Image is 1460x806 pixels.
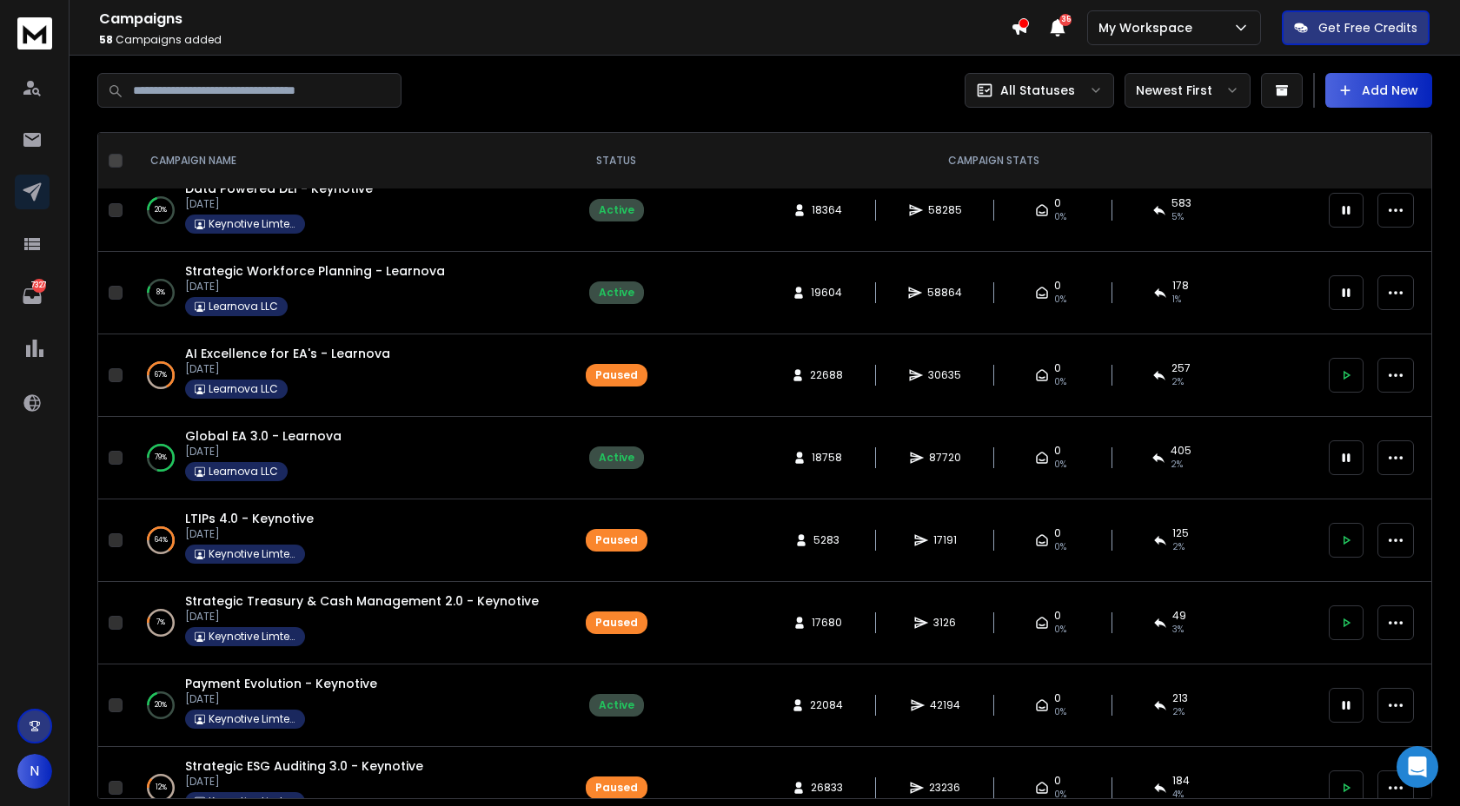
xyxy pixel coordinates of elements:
span: 5 % [1171,210,1184,224]
p: Learnova LLC [209,300,278,314]
th: STATUS [564,133,668,189]
span: 0% [1054,458,1066,472]
div: Paused [595,533,638,547]
span: 0% [1054,293,1066,307]
span: 1 % [1172,293,1181,307]
span: 3 % [1172,623,1184,637]
span: 0 [1054,196,1061,210]
div: Active [599,203,634,217]
p: My Workspace [1098,19,1199,36]
a: Strategic Workforce Planning - Learnova [185,262,445,280]
span: 30635 [928,368,961,382]
span: 17191 [933,533,957,547]
div: Open Intercom Messenger [1397,746,1438,788]
span: 26833 [811,781,843,795]
span: 125 [1172,526,1189,540]
span: 0% [1054,540,1066,554]
p: Keynotive Limted [209,712,295,726]
p: 7327 [32,279,46,293]
p: [DATE] [185,610,539,624]
p: Keynotive Limted [209,547,295,561]
div: Paused [595,368,638,382]
span: 178 [1172,279,1189,293]
span: 49 [1172,609,1186,623]
span: Global EA 3.0 - Learnova [185,427,342,445]
div: Paused [595,781,638,795]
span: 405 [1171,444,1191,458]
button: N [17,754,52,789]
p: Keynotive Limted [209,630,295,644]
span: 583 [1171,196,1191,210]
span: 0 [1054,691,1061,705]
span: 0 [1054,444,1061,458]
span: 18758 [812,451,842,465]
span: 2 % [1171,458,1183,472]
div: Active [599,286,634,300]
p: [DATE] [185,527,314,541]
p: [DATE] [185,775,423,789]
span: 0% [1054,788,1066,802]
p: Keynotive Limted [209,217,295,231]
span: 17680 [812,616,842,630]
span: 0 [1054,774,1061,788]
span: 22084 [810,698,843,712]
button: Newest First [1125,73,1251,108]
span: 58864 [927,286,962,300]
button: Add New [1325,73,1432,108]
td: 79%Global EA 3.0 - Learnova[DATE]Learnova LLC [129,417,564,499]
a: AI Excellence for EA's - Learnova [185,345,390,362]
span: 22688 [810,368,843,382]
img: logo [17,17,52,50]
div: Active [599,451,634,465]
td: 67%AI Excellence for EA's - Learnova[DATE]Learnova LLC [129,334,564,417]
a: Strategic Treasury & Cash Management 2.0 - Keynotive [185,592,539,610]
p: Learnova LLC [209,465,278,479]
p: 79 % [155,449,167,466]
h1: Campaigns [99,9,1011,30]
span: 18364 [812,203,842,217]
span: 0% [1054,623,1066,637]
td: 20%Data Powered DEI - Keynotive[DATE]Keynotive Limted [129,169,564,252]
span: 257 [1171,361,1191,375]
span: 0 [1054,526,1061,540]
td: 20%Payment Evolution - Keynotive[DATE]Keynotive Limted [129,664,564,747]
th: CAMPAIGN NAME [129,133,564,189]
a: Strategic ESG Auditing 3.0 - Keynotive [185,757,423,775]
p: Get Free Credits [1318,19,1417,36]
span: 58285 [928,203,962,217]
p: [DATE] [185,362,390,376]
span: 23236 [929,781,960,795]
span: 2 % [1172,705,1185,719]
span: 4 % [1172,788,1184,802]
td: 7%Strategic Treasury & Cash Management 2.0 - Keynotive[DATE]Keynotive Limted [129,582,564,664]
p: All Statuses [1000,82,1075,99]
span: 2 % [1172,540,1185,554]
p: [DATE] [185,280,445,294]
p: 20 % [155,201,167,219]
p: 64 % [155,532,168,549]
button: Get Free Credits [1282,10,1430,45]
span: 0% [1054,210,1066,224]
span: 58 [99,32,113,47]
span: 0% [1054,375,1066,389]
span: 87720 [929,451,961,465]
span: 5283 [813,533,839,547]
td: 64%LTIPs 4.0 - Keynotive[DATE]Keynotive Limted [129,499,564,582]
div: Paused [595,616,638,630]
span: 42194 [930,698,960,712]
a: LTIPs 4.0 - Keynotive [185,510,314,527]
p: 20 % [155,697,167,714]
span: 0 [1054,279,1061,293]
div: Active [599,698,634,712]
p: 7 % [156,614,165,631]
p: 12 % [156,779,167,796]
span: Payment Evolution - Keynotive [185,675,377,692]
p: [DATE] [185,197,373,211]
th: CAMPAIGN STATS [668,133,1318,189]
